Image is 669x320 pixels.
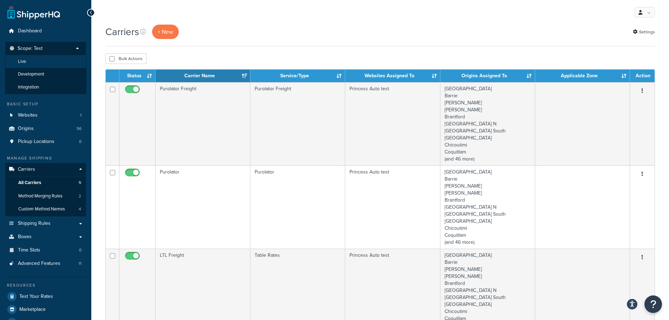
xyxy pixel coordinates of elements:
a: Settings [633,27,655,37]
li: Origins [5,122,86,135]
span: 4 [79,206,81,212]
div: Basic Setup [5,101,86,107]
span: 11 [79,261,81,267]
td: [GEOGRAPHIC_DATA] Barrie [PERSON_NAME] [PERSON_NAME] Brantford [GEOGRAPHIC_DATA] N [GEOGRAPHIC_DA... [440,82,535,165]
span: 1 [80,112,81,118]
span: Websites [18,112,38,118]
span: Live [18,59,26,65]
span: Pickup Locations [18,139,54,145]
span: Origins [18,126,34,132]
td: Purolator [250,165,345,249]
a: Advanced Features 11 [5,257,86,270]
button: Open Resource Center [644,295,662,313]
td: Purolator Freight [156,82,250,165]
a: Dashboard [5,25,86,38]
th: Origins Assigned To: activate to sort column ascending [440,70,535,82]
li: Websites [5,109,86,122]
span: Custom Method Names [18,206,65,212]
button: + New [152,25,179,39]
a: Pickup Locations 0 [5,135,86,148]
th: Action [630,70,655,82]
span: 5 [79,180,81,186]
span: 56 [77,126,81,132]
a: Boxes [5,230,86,243]
span: 2 [79,193,81,199]
span: Shipping Rules [18,221,51,227]
span: Boxes [18,234,32,240]
span: Time Slots [18,247,40,253]
li: Development [5,68,86,81]
span: Scope: Test [18,46,42,52]
span: 0 [79,247,81,253]
td: Purolator Freight [250,82,345,165]
td: [GEOGRAPHIC_DATA] Barrie [PERSON_NAME] [PERSON_NAME] Brantford [GEOGRAPHIC_DATA] N [GEOGRAPHIC_DA... [440,165,535,249]
a: Shipping Rules [5,217,86,230]
a: ShipperHQ Home [7,5,60,19]
button: Bulk Actions [105,53,146,64]
span: Advanced Features [18,261,60,267]
th: Applicable Zone: activate to sort column ascending [535,70,630,82]
a: Websites 1 [5,109,86,122]
td: Purolator [156,165,250,249]
span: All Carriers [18,180,41,186]
li: Live [5,55,86,68]
div: Manage Shipping [5,155,86,161]
th: Carrier Name: activate to sort column ascending [156,70,250,82]
h1: Carriers [105,25,139,39]
th: Websites Assigned To: activate to sort column ascending [345,70,440,82]
li: Time Slots [5,244,86,257]
span: Development [18,71,44,77]
td: Princess Auto test [345,82,440,165]
span: Marketplace [19,307,46,313]
a: Time Slots 0 [5,244,86,257]
span: Method Merging Rules [18,193,63,199]
a: All Carriers 5 [5,176,86,189]
li: Custom Method Names [5,203,86,216]
a: Test Your Rates [5,290,86,303]
a: Origins 56 [5,122,86,135]
th: Status: activate to sort column ascending [119,70,156,82]
li: Method Merging Rules [5,190,86,203]
div: Resources [5,282,86,288]
a: Custom Method Names 4 [5,203,86,216]
a: Method Merging Rules 2 [5,190,86,203]
span: Dashboard [18,28,42,34]
span: 0 [79,139,81,145]
a: Marketplace [5,303,86,316]
li: Advanced Features [5,257,86,270]
span: Carriers [18,166,35,172]
td: Princess Auto test [345,165,440,249]
li: Integration [5,81,86,94]
a: Carriers [5,163,86,176]
li: All Carriers [5,176,86,189]
span: Integration [18,84,39,90]
li: Carriers [5,163,86,216]
li: Pickup Locations [5,135,86,148]
span: Test Your Rates [19,294,53,300]
th: Service/Type: activate to sort column ascending [250,70,345,82]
